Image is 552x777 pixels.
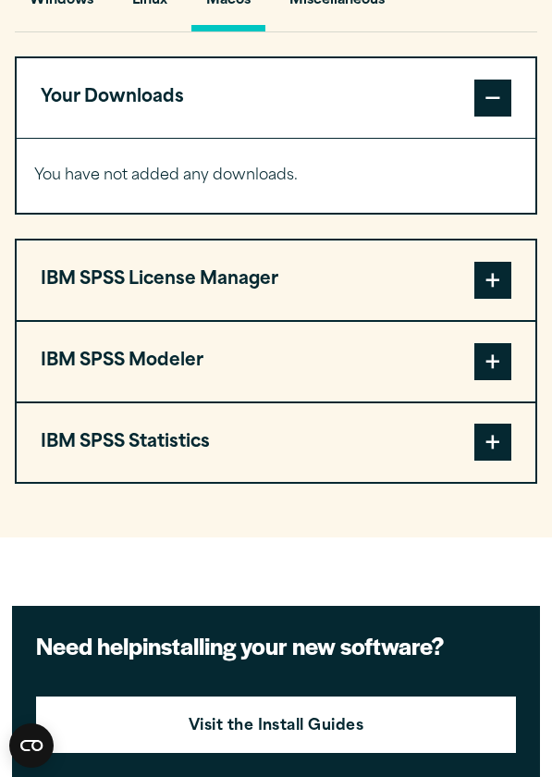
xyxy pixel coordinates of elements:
[17,403,535,483] button: IBM SPSS Statistics
[36,630,516,661] h2: installing your new software?
[17,322,535,401] button: IBM SPSS Modeler
[9,723,54,768] button: Open CMP widget
[17,138,535,214] div: Your Downloads
[189,715,364,739] strong: Visit the Install Guides
[34,163,518,190] p: You have not added any downloads.
[17,58,535,138] button: Your Downloads
[17,240,535,320] button: IBM SPSS License Manager
[36,629,142,661] strong: Need help
[36,697,516,754] a: Visit the Install Guides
